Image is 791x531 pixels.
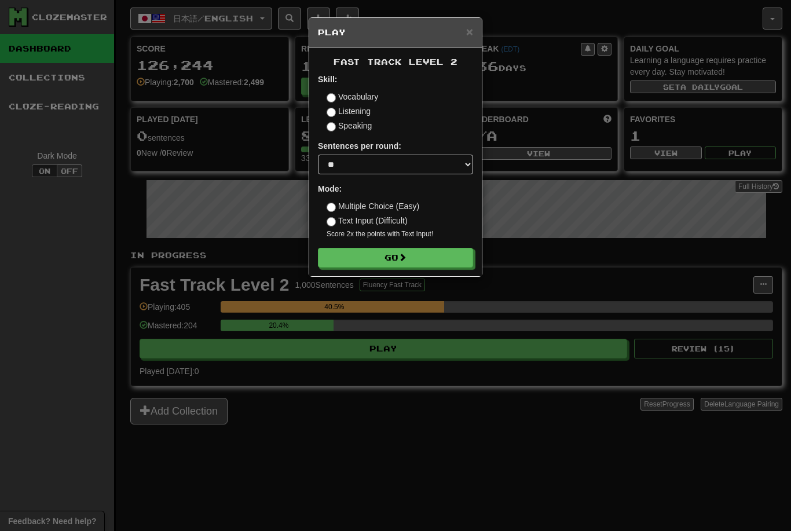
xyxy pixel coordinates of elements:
[327,105,371,117] label: Listening
[466,25,473,38] button: Close
[318,75,337,84] strong: Skill:
[327,91,378,102] label: Vocabulary
[327,93,336,102] input: Vocabulary
[327,229,473,239] small: Score 2x the points with Text Input !
[334,57,457,67] span: Fast Track Level 2
[327,203,336,212] input: Multiple Choice (Easy)
[466,25,473,38] span: ×
[318,140,401,152] label: Sentences per round:
[318,248,473,268] button: Go
[318,184,342,193] strong: Mode:
[327,122,336,131] input: Speaking
[327,120,372,131] label: Speaking
[327,200,419,212] label: Multiple Choice (Easy)
[327,108,336,117] input: Listening
[327,217,336,226] input: Text Input (Difficult)
[318,27,473,38] h5: Play
[327,215,408,226] label: Text Input (Difficult)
